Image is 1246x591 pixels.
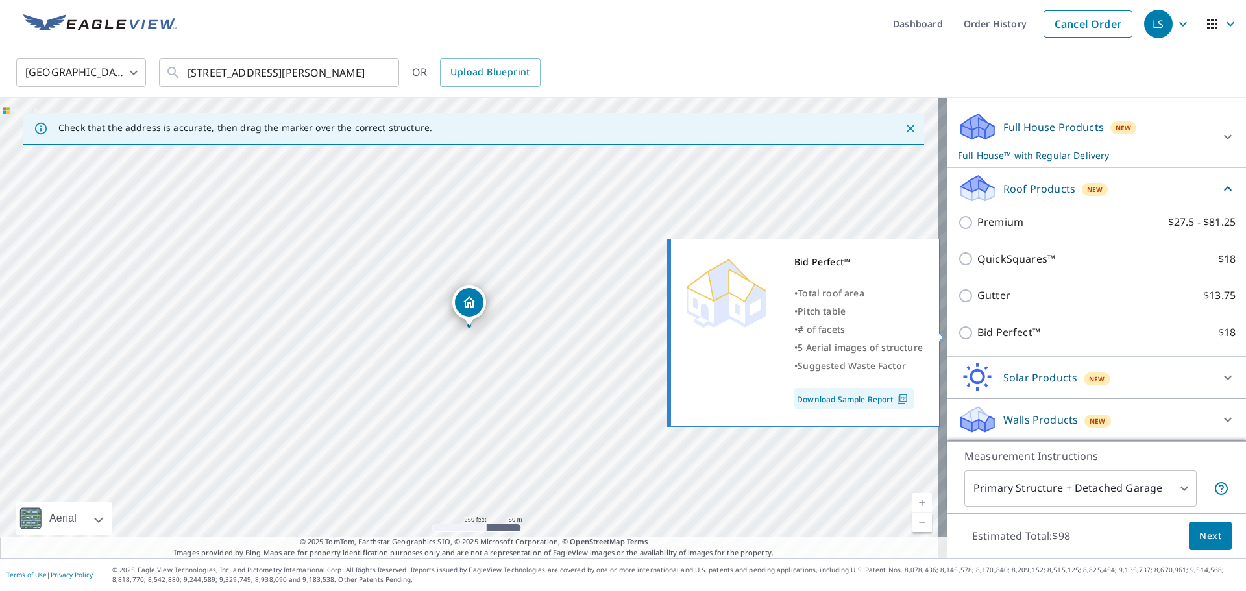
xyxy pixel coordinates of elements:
[894,393,911,405] img: Pdf Icon
[16,502,112,535] div: Aerial
[1189,522,1232,551] button: Next
[1218,251,1236,267] p: $18
[1168,214,1236,230] p: $27.5 - $81.25
[794,302,923,320] div: •
[452,285,486,326] div: Dropped pin, building 1, Residential property, 123 N Donelson St Alexandria, VA 22304
[794,284,923,302] div: •
[23,14,177,34] img: EV Logo
[794,357,923,375] div: •
[1003,370,1077,385] p: Solar Products
[798,323,845,335] span: # of facets
[958,149,1212,162] p: Full House™ with Regular Delivery
[1203,287,1236,304] p: $13.75
[798,305,846,317] span: Pitch table
[977,214,1023,230] p: Premium
[958,112,1236,162] div: Full House ProductsNewFull House™ with Regular Delivery
[1003,412,1078,428] p: Walls Products
[6,571,93,579] p: |
[958,362,1236,393] div: Solar ProductsNew
[958,404,1236,435] div: Walls ProductsNew
[1116,123,1132,133] span: New
[627,537,648,546] a: Terms
[1218,324,1236,341] p: $18
[794,339,923,357] div: •
[958,173,1236,204] div: Roof ProductsNew
[1089,374,1105,384] span: New
[440,58,540,87] a: Upload Blueprint
[681,253,772,331] img: Premium
[912,493,932,513] a: Current Level 17, Zoom In
[16,54,146,91] div: [GEOGRAPHIC_DATA]
[58,122,432,134] p: Check that the address is accurate, then drag the marker over the correct structure.
[45,502,80,535] div: Aerial
[794,388,914,409] a: Download Sample Report
[51,570,93,579] a: Privacy Policy
[412,58,541,87] div: OR
[300,537,648,548] span: © 2025 TomTom, Earthstar Geographics SIO, © 2025 Microsoft Corporation, ©
[1044,10,1132,38] a: Cancel Order
[450,64,530,80] span: Upload Blueprint
[902,120,919,137] button: Close
[1087,184,1103,195] span: New
[570,537,624,546] a: OpenStreetMap
[188,54,373,91] input: Search by address or latitude-longitude
[1003,181,1075,197] p: Roof Products
[112,565,1240,585] p: © 2025 Eagle View Technologies, Inc. and Pictometry International Corp. All Rights Reserved. Repo...
[6,570,47,579] a: Terms of Use
[1144,10,1173,38] div: LS
[962,522,1081,550] p: Estimated Total: $98
[794,320,923,339] div: •
[964,448,1229,464] p: Measurement Instructions
[964,470,1197,507] div: Primary Structure + Detached Garage
[912,513,932,532] a: Current Level 17, Zoom Out
[794,253,923,271] div: Bid Perfect™
[977,251,1055,267] p: QuickSquares™
[1090,416,1106,426] span: New
[1199,528,1221,544] span: Next
[798,287,864,299] span: Total roof area
[1003,119,1104,135] p: Full House Products
[1214,481,1229,496] span: Your report will include the primary structure and a detached garage if one exists.
[977,287,1010,304] p: Gutter
[798,359,906,372] span: Suggested Waste Factor
[798,341,923,354] span: 5 Aerial images of structure
[977,324,1040,341] p: Bid Perfect™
